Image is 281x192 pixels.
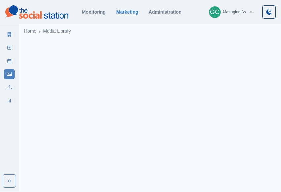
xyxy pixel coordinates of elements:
[210,4,220,20] div: Gizelle Carlos
[4,69,15,79] a: Media Library
[39,28,40,35] span: /
[262,5,276,19] button: Toggle Mode
[4,29,15,40] a: Marketing Summary
[3,174,16,188] button: Expand
[116,9,138,15] a: Marketing
[43,28,71,35] a: Media Library
[24,28,71,35] nav: breadcrumb
[204,5,259,19] button: Managing As
[4,42,15,53] a: New Post
[4,82,15,93] a: Uploads
[223,10,246,14] div: Managing As
[5,5,68,19] img: logoTextSVG.62801f218bc96a9b266caa72a09eb111.svg
[82,9,105,15] a: Monitoring
[4,95,15,106] a: Review Summary
[4,56,15,66] a: Post Schedule
[24,28,36,35] a: Home
[149,9,181,15] a: Administration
